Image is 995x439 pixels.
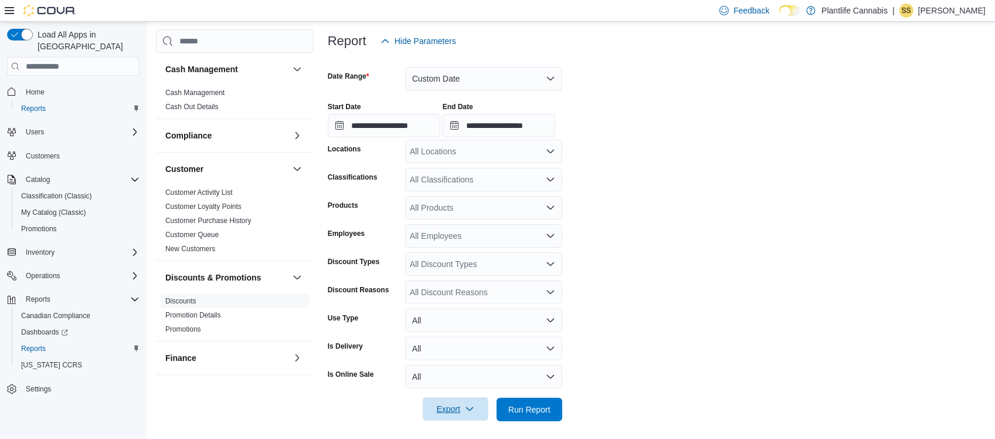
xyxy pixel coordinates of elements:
[16,102,50,116] a: Reports
[21,85,49,99] a: Home
[165,63,288,75] button: Cash Management
[733,5,769,16] span: Feedback
[892,4,895,18] p: |
[26,384,51,394] span: Settings
[165,311,221,319] a: Promotion Details
[12,188,144,204] button: Classification (Classic)
[21,104,46,113] span: Reports
[328,144,361,154] label: Locations
[33,29,140,52] span: Load All Apps in [GEOGRAPHIC_DATA]
[7,78,140,428] nav: Complex example
[165,244,215,254] span: New Customers
[395,35,456,47] span: Hide Parameters
[165,352,196,364] h3: Finance
[508,404,551,416] span: Run Report
[21,292,55,306] button: Reports
[2,268,144,284] button: Operations
[2,83,144,100] button: Home
[430,397,481,421] span: Export
[165,231,219,239] a: Customer Queue
[165,297,196,305] a: Discounts
[405,337,562,360] button: All
[12,324,144,340] a: Dashboards
[2,291,144,308] button: Reports
[290,162,304,176] button: Customer
[26,295,50,304] span: Reports
[21,125,140,139] span: Users
[328,370,374,379] label: Is Online Sale
[918,4,986,18] p: [PERSON_NAME]
[21,269,65,283] button: Operations
[2,380,144,397] button: Settings
[899,4,914,18] div: Sarah Swensrude
[821,4,888,18] p: Plantlife Cannabis
[16,222,140,236] span: Promotions
[16,222,62,236] a: Promotions
[165,310,221,320] span: Promotion Details
[2,171,144,188] button: Catalog
[12,340,144,357] button: Reports
[16,205,91,219] a: My Catalog (Classic)
[21,84,140,99] span: Home
[546,147,555,156] button: Open list of options
[21,327,68,337] span: Dashboards
[405,67,562,90] button: Custom Date
[443,102,473,112] label: End Date
[165,63,238,75] h3: Cash Management
[16,189,97,203] a: Classification (Classic)
[328,173,378,182] label: Classifications
[21,344,46,353] span: Reports
[16,325,140,339] span: Dashboards
[165,88,225,97] span: Cash Management
[16,342,50,356] a: Reports
[21,208,86,217] span: My Catalog (Classic)
[12,357,144,373] button: [US_STATE] CCRS
[26,271,60,281] span: Operations
[546,259,555,269] button: Open list of options
[21,311,90,320] span: Canadian Compliance
[290,62,304,76] button: Cash Management
[902,4,911,18] span: SS
[165,296,196,306] span: Discounts
[328,285,389,295] label: Discount Reasons
[165,188,233,197] a: Customer Activity List
[443,114,555,137] input: Press the down key to open a popover containing a calendar.
[26,175,50,184] span: Catalog
[165,103,219,111] a: Cash Out Details
[328,342,363,351] label: Is Delivery
[328,229,365,238] label: Employees
[165,217,252,225] a: Customer Purchase History
[165,325,201,334] span: Promotions
[2,147,144,164] button: Customers
[21,173,140,187] span: Catalog
[16,342,140,356] span: Reports
[546,231,555,241] button: Open list of options
[21,382,56,396] a: Settings
[165,89,225,97] a: Cash Management
[165,202,242,211] span: Customer Loyalty Points
[779,5,801,16] input: Dark Mode
[165,130,288,141] button: Compliance
[328,102,361,112] label: Start Date
[165,188,233,197] span: Customer Activity List
[405,309,562,332] button: All
[405,365,562,389] button: All
[16,325,73,339] a: Dashboards
[497,398,562,421] button: Run Report
[423,397,488,421] button: Export
[16,358,140,372] span: Washington CCRS
[165,102,219,112] span: Cash Out Details
[16,309,95,323] a: Canadian Compliance
[2,244,144,261] button: Inventory
[21,148,140,163] span: Customers
[21,269,140,283] span: Operations
[290,129,304,143] button: Compliance
[290,351,304,365] button: Finance
[26,151,60,161] span: Customers
[16,309,140,323] span: Canadian Compliance
[165,272,288,283] button: Discounts & Promotions
[156,294,314,341] div: Discounts & Promotions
